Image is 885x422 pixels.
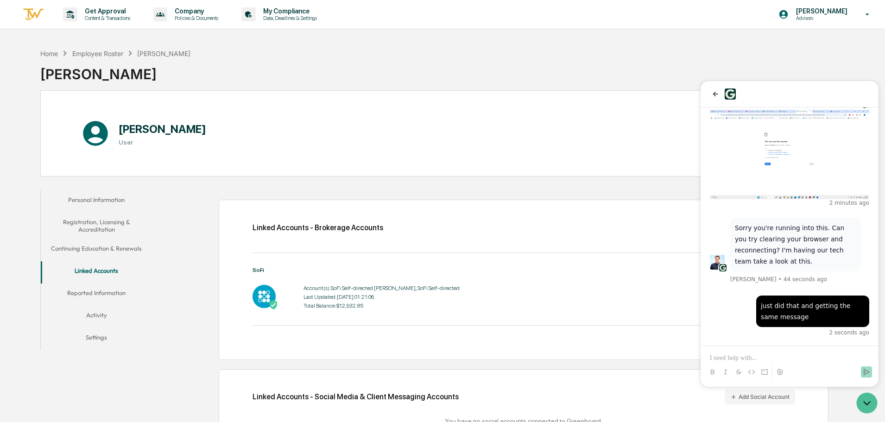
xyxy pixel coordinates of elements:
[40,50,58,57] div: Home
[256,7,322,15] p: My Compliance
[725,390,795,404] button: Add Social Account
[303,285,460,291] div: Account(s): SoFi Self-directed [PERSON_NAME], SoFi Self-directed
[41,239,152,261] button: Continuing Education & Renewals
[72,50,123,57] div: Employee Roster
[137,50,190,57] div: [PERSON_NAME]
[789,7,852,15] p: [PERSON_NAME]
[253,390,795,404] div: Linked Accounts - Social Media & Client Messaging Accounts
[253,267,795,273] div: SoFi
[40,58,190,82] div: [PERSON_NAME]
[701,81,879,387] iframe: Customer support window
[855,391,880,416] iframe: Open customer support
[41,190,152,350] div: secondary tabs example
[303,294,460,300] div: Last Updated: [DATE] 01:21:06
[41,306,152,328] button: Activity
[253,223,383,232] div: Linked Accounts - Brokerage Accounts
[119,139,206,146] h3: User
[41,190,152,213] button: Personal Information
[167,15,223,21] p: Policies & Documents
[77,15,135,21] p: Content & Transactions
[41,213,152,239] button: Registration, Licensing & Accreditation
[119,122,206,136] h1: [PERSON_NAME]
[253,285,276,308] img: SoFi - Active
[41,283,152,306] button: Reported Information
[269,300,278,309] img: Active
[22,7,44,22] img: logo
[167,7,223,15] p: Company
[303,302,460,309] div: Total Balance: $12,932.85
[789,15,852,21] p: Advisors
[77,7,135,15] p: Get Approval
[41,261,152,283] button: Linked Accounts
[256,15,322,21] p: Data, Deadlines & Settings
[41,328,152,350] button: Settings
